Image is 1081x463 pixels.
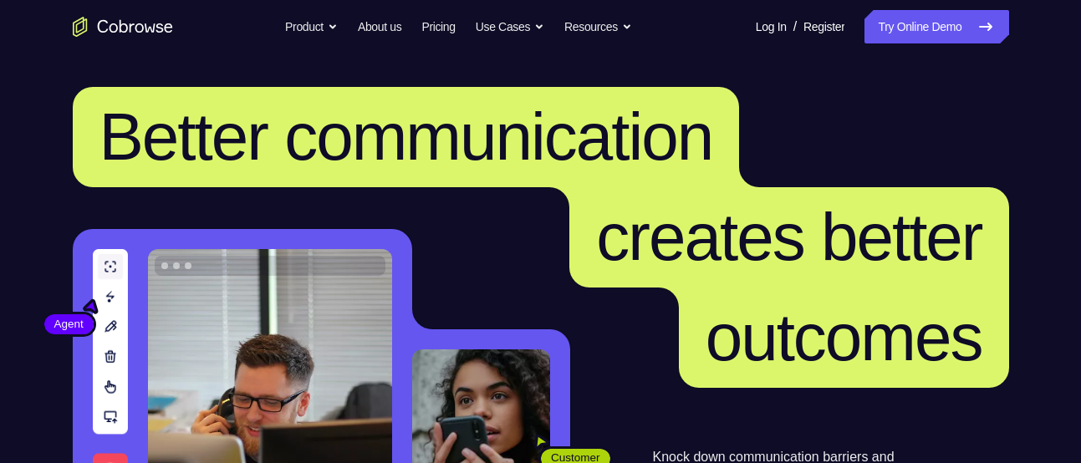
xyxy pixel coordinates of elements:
[803,10,844,43] a: Register
[476,10,544,43] button: Use Cases
[564,10,632,43] button: Resources
[756,10,787,43] a: Log In
[793,17,797,37] span: /
[99,99,713,174] span: Better communication
[706,300,982,374] span: outcomes
[285,10,338,43] button: Product
[421,10,455,43] a: Pricing
[358,10,401,43] a: About us
[864,10,1008,43] a: Try Online Demo
[596,200,982,274] span: creates better
[73,17,173,37] a: Go to the home page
